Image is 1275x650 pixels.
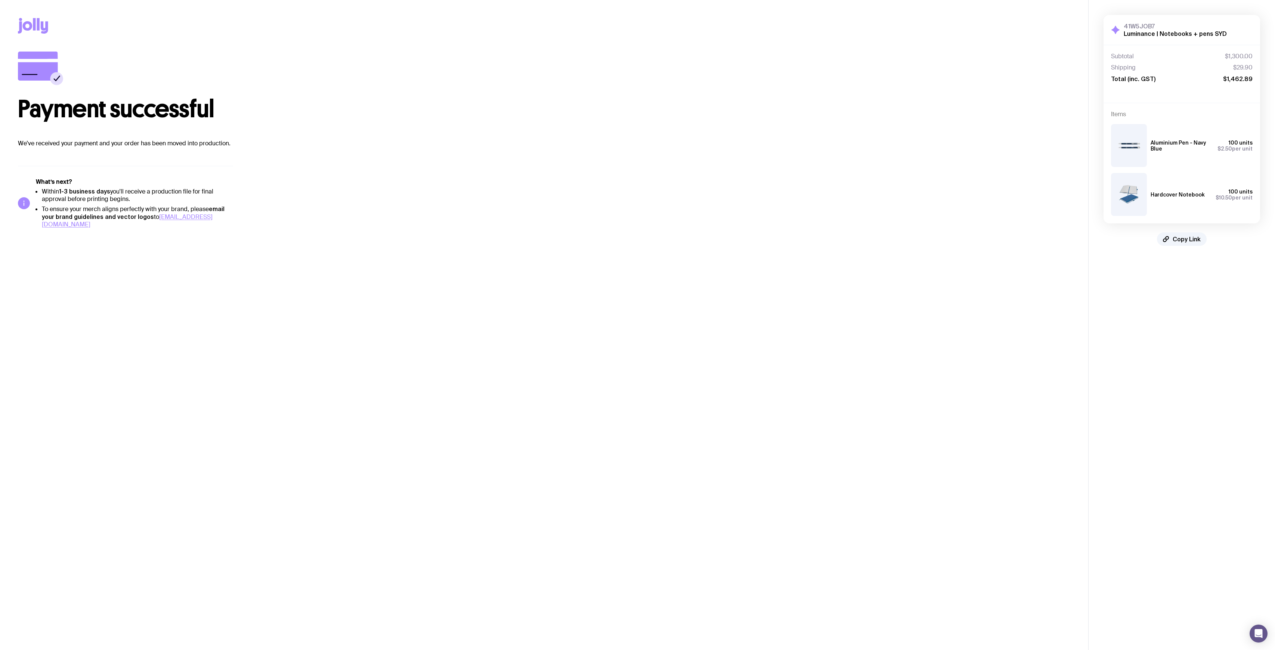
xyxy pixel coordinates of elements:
[1223,75,1253,83] span: $1,462.89
[1225,53,1253,60] span: $1,300.00
[1111,53,1134,60] span: Subtotal
[1111,111,1253,118] h4: Items
[36,178,233,186] h5: What’s next?
[1229,189,1253,195] span: 100 units
[1217,146,1232,152] span: $2.50
[1217,146,1253,152] span: per unit
[18,139,1070,148] p: We’ve received your payment and your order has been moved into production.
[1216,195,1253,201] span: per unit
[1233,64,1253,71] span: $29.90
[18,97,1070,121] h1: Payment successful
[1124,22,1227,30] h3: 41W5JOB7
[1124,30,1227,37] h2: Luminance | Notebooks + pens SYD
[42,205,225,220] strong: email your brand guidelines and vector logos
[59,188,110,195] strong: 1-3 business days
[1173,235,1201,243] span: Copy Link
[1229,140,1253,146] span: 100 units
[42,205,233,228] li: To ensure your merch aligns perfectly with your brand, please to
[1250,625,1268,643] div: Open Intercom Messenger
[1216,195,1232,201] span: $10.50
[1111,64,1136,71] span: Shipping
[42,188,233,203] li: Within you'll receive a production file for final approval before printing begins.
[1111,75,1155,83] span: Total (inc. GST)
[1151,140,1211,152] h3: Aluminium Pen - Navy Blue
[1157,232,1207,246] button: Copy Link
[42,213,213,228] a: [EMAIL_ADDRESS][DOMAIN_NAME]
[1151,192,1205,198] h3: Hardcover Notebook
